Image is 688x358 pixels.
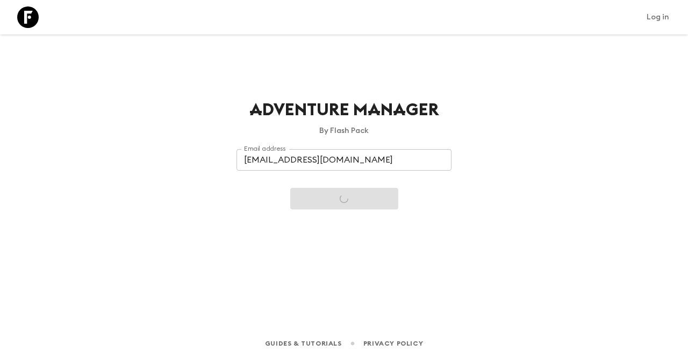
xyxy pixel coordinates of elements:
h1: Adventure Manager [236,99,451,121]
a: Guides & Tutorials [265,338,342,349]
label: Email address [244,144,285,153]
a: Privacy Policy [363,338,423,349]
a: Log in [641,10,675,25]
p: By Flash Pack [236,125,451,136]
